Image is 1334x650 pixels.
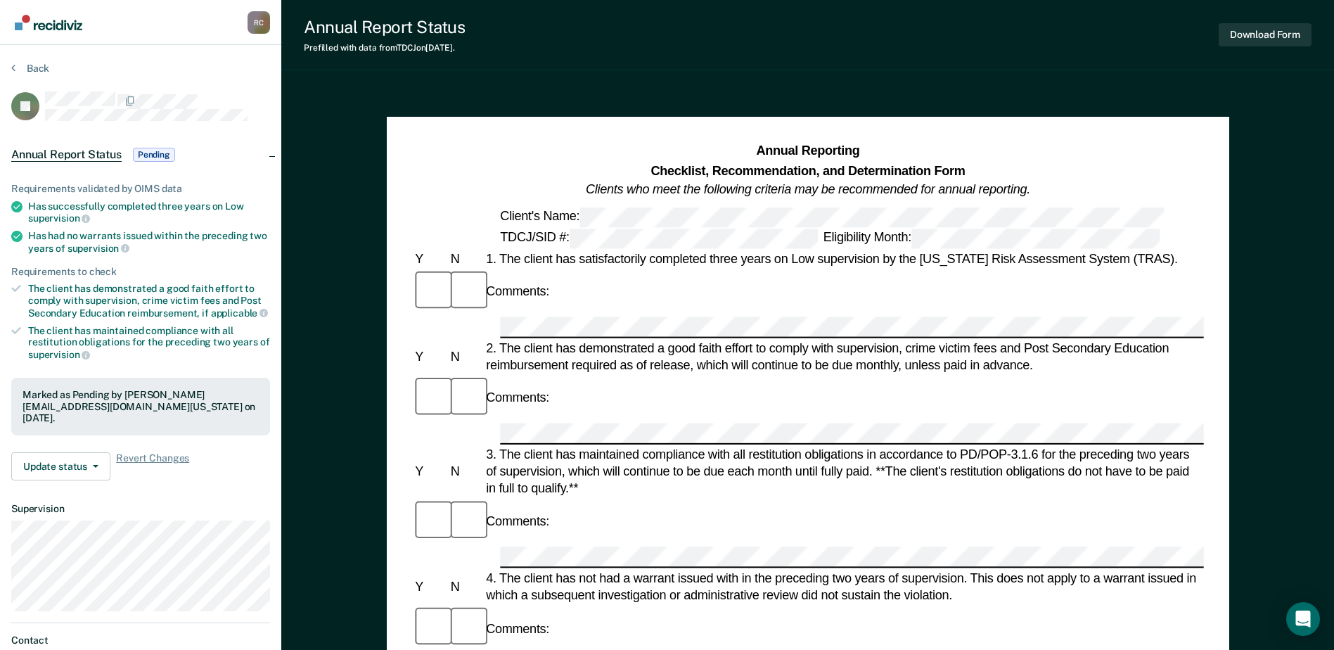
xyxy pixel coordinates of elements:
span: supervision [68,243,129,254]
span: Revert Changes [116,452,189,480]
em: Clients who meet the following criteria may be recommended for annual reporting. [586,182,1030,196]
div: N [447,578,482,595]
button: Profile dropdown button [248,11,270,34]
strong: Annual Reporting [756,144,859,158]
div: The client has demonstrated a good faith effort to comply with supervision, crime victim fees and... [28,283,270,319]
button: Update status [11,452,110,480]
div: Requirements to check [11,266,270,278]
div: TDCJ/SID #: [497,229,820,248]
button: Back [11,62,49,75]
dt: Supervision [11,503,270,515]
span: Pending [133,148,175,162]
div: Eligibility Month: [820,229,1162,248]
div: Marked as Pending by [PERSON_NAME][EMAIL_ADDRESS][DOMAIN_NAME][US_STATE] on [DATE]. [23,389,259,424]
dt: Contact [11,635,270,646]
span: supervision [28,212,90,224]
div: Requirements validated by OIMS data [11,183,270,195]
div: Comments: [483,390,552,407]
div: Y [412,578,447,595]
strong: Checklist, Recommendation, and Determination Form [650,163,965,177]
div: Open Intercom Messenger [1286,602,1320,636]
div: N [447,463,482,480]
div: Comments: [483,283,552,300]
div: The client has maintained compliance with all restitution obligations for the preceding two years of [28,325,270,361]
div: Has successfully completed three years on Low [28,200,270,224]
span: applicable [211,307,268,319]
button: Download Form [1219,23,1311,46]
div: Annual Report Status [304,17,465,37]
div: Comments: [483,514,552,530]
div: 1. The client has satisfactorily completed three years on Low supervision by the [US_STATE] Risk ... [483,250,1204,267]
div: Comments: [483,620,552,637]
div: N [447,348,482,364]
img: Recidiviz [15,15,82,30]
div: 4. The client has not had a warrant issued with in the preceding two years of supervision. This d... [483,570,1204,604]
div: Client's Name: [497,207,1167,227]
div: R C [248,11,270,34]
span: supervision [28,349,90,360]
div: Prefilled with data from TDCJ on [DATE] . [304,43,465,53]
div: Has had no warrants issued within the preceding two years of [28,230,270,254]
span: Annual Report Status [11,148,122,162]
div: 2. The client has demonstrated a good faith effort to comply with supervision, crime victim fees ... [483,339,1204,373]
div: N [447,250,482,267]
div: Y [412,348,447,364]
div: Y [412,250,447,267]
div: Y [412,463,447,480]
div: 3. The client has maintained compliance with all restitution obligations in accordance to PD/POP-... [483,446,1204,497]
